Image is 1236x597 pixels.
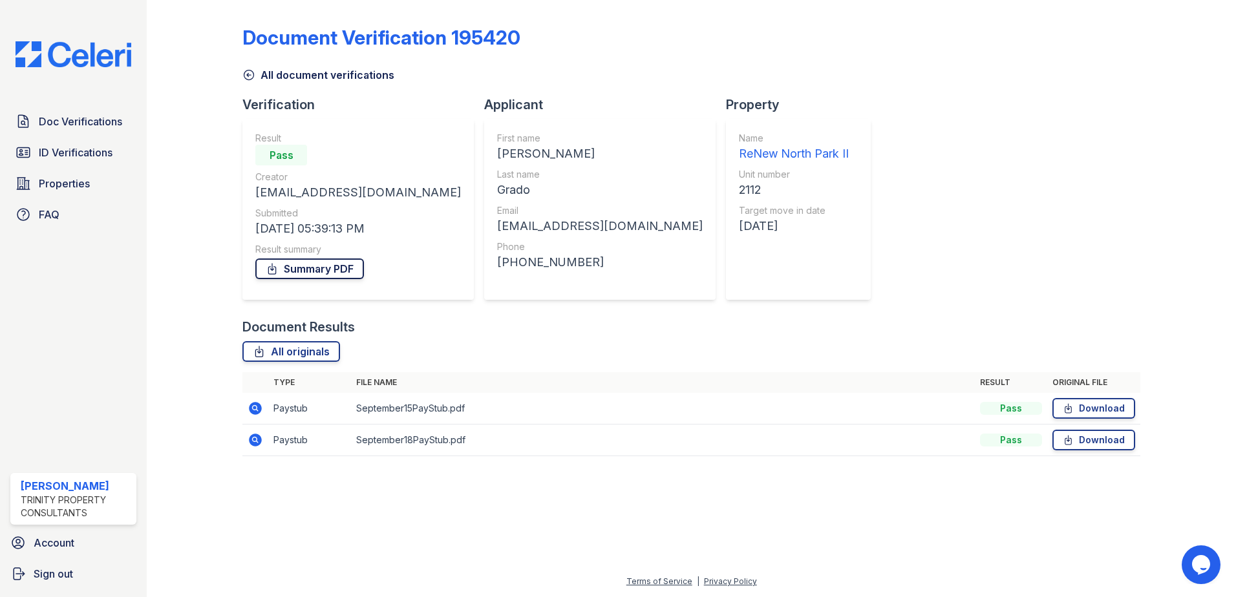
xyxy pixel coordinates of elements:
[268,424,351,456] td: Paystub
[5,530,142,556] a: Account
[39,176,90,191] span: Properties
[21,494,131,519] div: Trinity Property Consultants
[242,96,484,114] div: Verification
[1052,398,1135,419] a: Download
[255,171,461,183] div: Creator
[484,96,726,114] div: Applicant
[5,561,142,587] a: Sign out
[5,41,142,67] img: CE_Logo_Blue-a8612792a0a2168367f1c8372b55b34899dd931a85d93a1a3d3e32e68fde9ad4.png
[268,372,351,393] th: Type
[351,393,975,424] td: September15PayStub.pdf
[1052,430,1135,450] a: Download
[34,535,74,550] span: Account
[497,253,703,271] div: [PHONE_NUMBER]
[255,145,307,165] div: Pass
[497,145,703,163] div: [PERSON_NAME]
[704,576,757,586] a: Privacy Policy
[739,132,849,163] a: Name ReNew North Park II
[255,183,461,202] div: [EMAIL_ADDRESS][DOMAIN_NAME]
[497,240,703,253] div: Phone
[255,207,461,220] div: Submitted
[10,140,136,165] a: ID Verifications
[975,372,1047,393] th: Result
[255,258,364,279] a: Summary PDF
[980,402,1042,415] div: Pass
[351,424,975,456] td: September18PayStub.pdf
[351,372,975,393] th: File name
[626,576,692,586] a: Terms of Service
[739,168,849,181] div: Unit number
[242,341,340,362] a: All originals
[726,96,881,114] div: Property
[497,204,703,217] div: Email
[1182,545,1223,584] iframe: chat widget
[21,478,131,494] div: [PERSON_NAME]
[697,576,699,586] div: |
[39,207,59,222] span: FAQ
[10,109,136,134] a: Doc Verifications
[255,132,461,145] div: Result
[497,181,703,199] div: Grado
[242,318,355,336] div: Document Results
[10,202,136,227] a: FAQ
[39,145,112,160] span: ID Verifications
[497,168,703,181] div: Last name
[739,204,849,217] div: Target move in date
[739,145,849,163] div: ReNew North Park II
[980,434,1042,446] div: Pass
[739,181,849,199] div: 2112
[739,217,849,235] div: [DATE]
[255,220,461,238] div: [DATE] 05:39:13 PM
[34,566,73,581] span: Sign out
[39,114,122,129] span: Doc Verifications
[255,243,461,256] div: Result summary
[10,171,136,196] a: Properties
[739,132,849,145] div: Name
[1047,372,1140,393] th: Original file
[242,67,394,83] a: All document verifications
[268,393,351,424] td: Paystub
[242,26,520,49] div: Document Verification 195420
[497,217,703,235] div: [EMAIL_ADDRESS][DOMAIN_NAME]
[497,132,703,145] div: First name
